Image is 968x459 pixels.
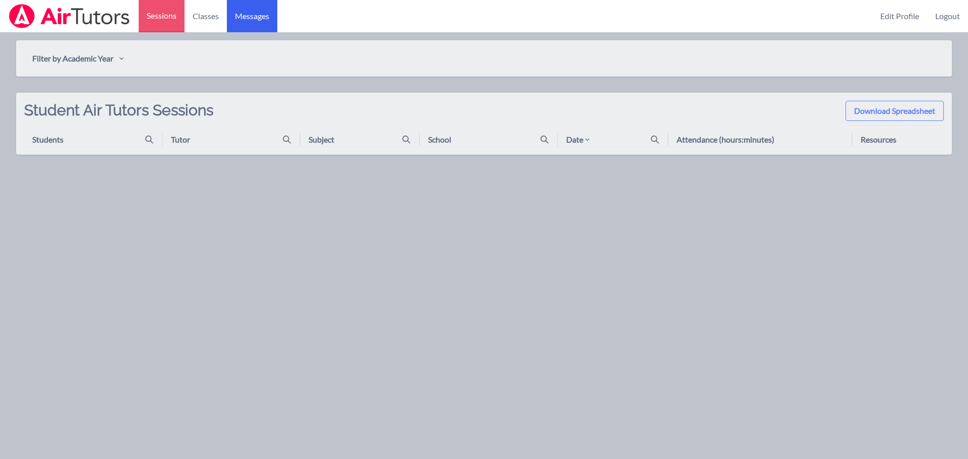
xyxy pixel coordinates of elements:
[235,10,269,22] span: Messages
[566,134,591,146] div: Date
[32,134,64,146] div: Students
[171,134,190,146] div: Tutor
[24,101,213,133] h2: Student Air Tutors Sessions
[309,134,334,146] div: Subject
[24,48,132,69] button: Filter by Academic Year
[861,134,896,146] div: Resources
[677,134,774,146] div: Attendance (hours:minutes)
[845,101,944,121] button: Download Spreadsheet
[428,134,451,146] div: School
[8,4,131,28] img: Airtutors Logo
